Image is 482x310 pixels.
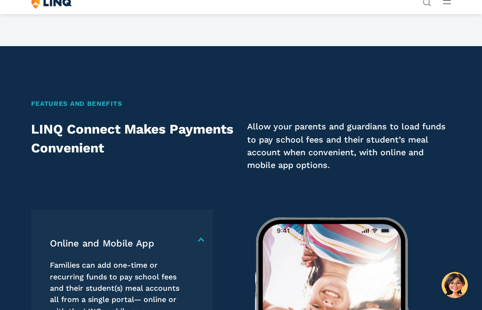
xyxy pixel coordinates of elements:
p: Allow your parents and guardians to load funds to pay school fees and their student’s meal accoun... [247,120,451,171]
button: Hello, have a question? Let’s chat. [442,272,468,298]
h4: Online and Mobile App [50,238,188,250]
h2: Features and Benefits [31,99,451,109]
h2: LINQ Connect Makes Payments Convenient [31,120,235,158]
